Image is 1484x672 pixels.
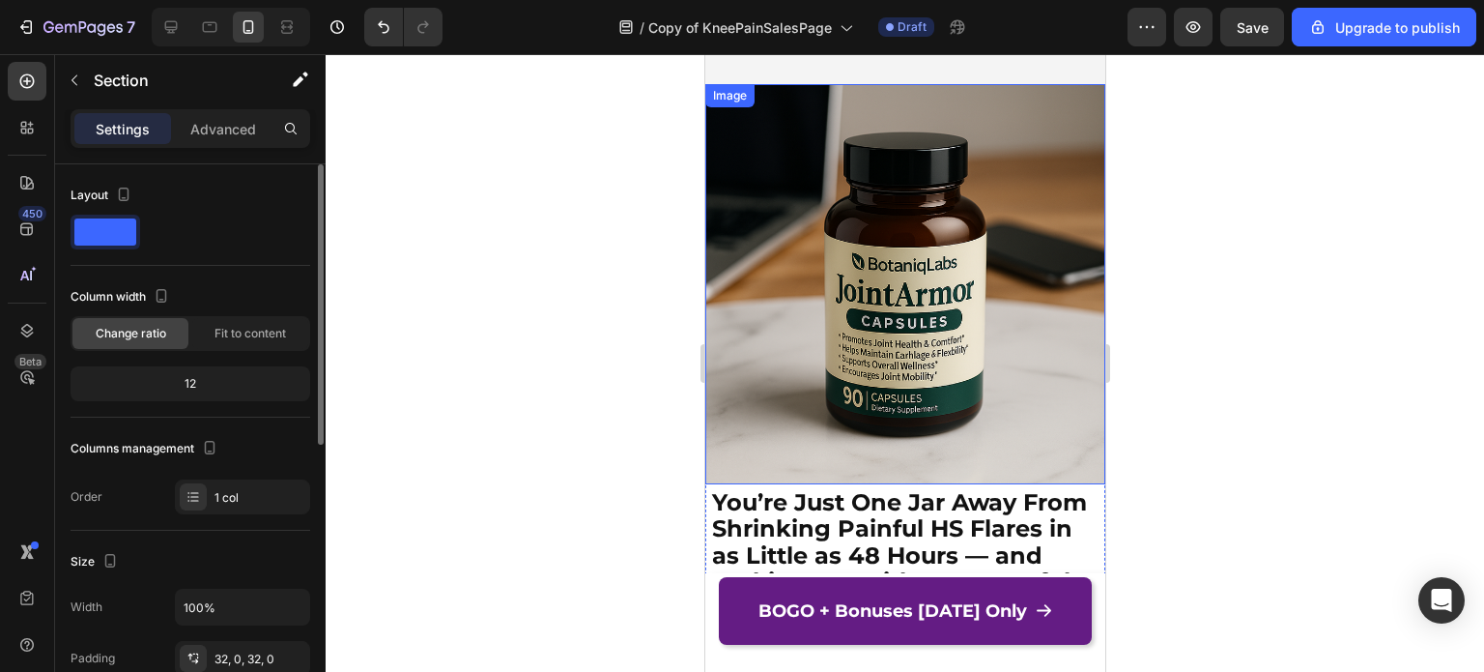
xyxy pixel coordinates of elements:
[14,354,46,369] div: Beta
[1237,19,1269,36] span: Save
[71,284,173,310] div: Column width
[176,590,309,625] input: Auto
[127,15,135,39] p: 7
[94,69,252,92] p: Section
[71,599,102,616] div: Width
[71,183,135,209] div: Layout
[214,651,305,668] div: 32, 0, 32, 0
[214,489,305,507] div: 1 col
[648,17,832,38] span: Copy of KneePainSalesPage
[8,8,144,46] button: 7
[1418,577,1465,624] div: Open Intercom Messenger
[705,54,1105,672] iframe: To enrich screen reader interactions, please activate Accessibility in Grammarly extension settings
[1308,17,1460,38] div: Upgrade to publish
[1292,8,1476,46] button: Upgrade to publish
[190,119,256,139] p: Advanced
[71,436,221,462] div: Columns management
[71,549,122,575] div: Size
[364,8,442,46] div: Undo/Redo
[898,18,927,36] span: Draft
[74,370,306,397] div: 12
[71,488,102,506] div: Order
[640,17,644,38] span: /
[214,325,286,342] span: Fit to content
[18,206,46,221] div: 450
[71,650,115,667] div: Padding
[96,325,166,342] span: Change ratio
[96,119,150,139] p: Settings
[1220,8,1284,46] button: Save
